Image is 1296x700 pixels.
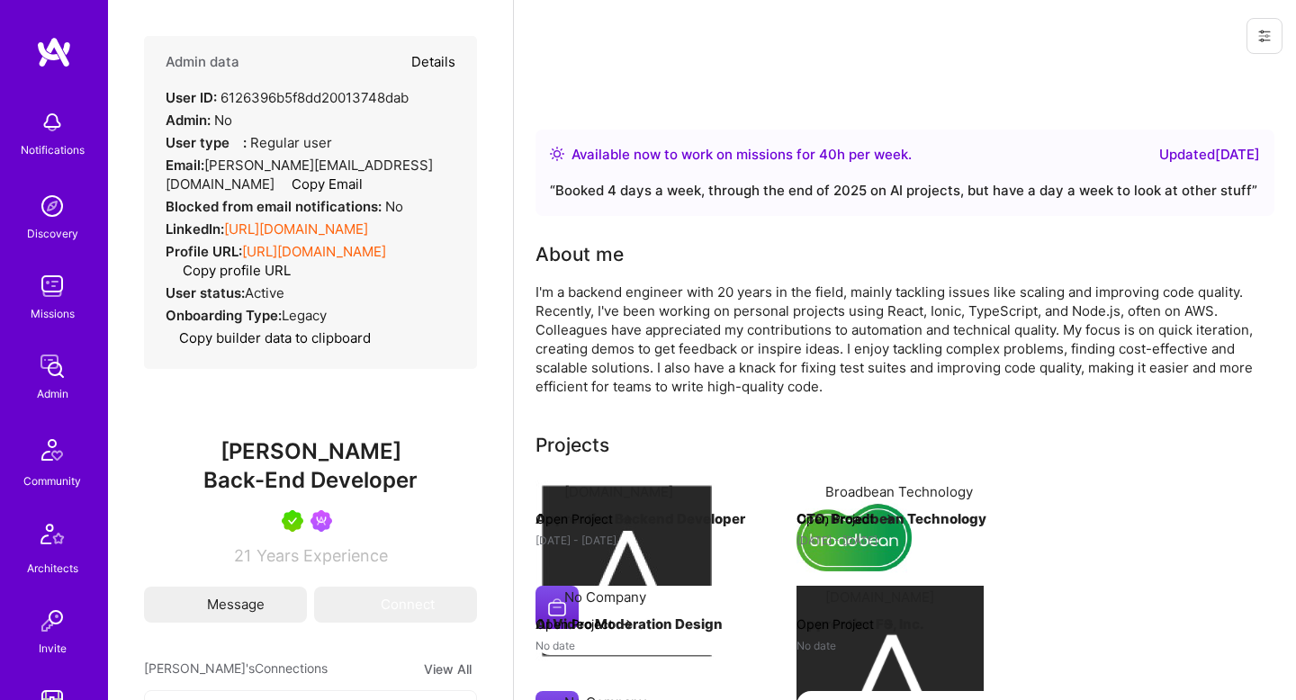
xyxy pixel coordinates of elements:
[39,639,67,658] div: Invite
[535,636,760,655] div: No date
[796,507,1021,531] h4: CTO, Broadbean Technology
[418,659,477,679] button: View All
[224,220,368,238] a: [URL][DOMAIN_NAME]
[21,140,85,159] div: Notifications
[166,307,282,324] strong: Onboarding Type:
[166,284,245,301] strong: User status:
[550,147,564,161] img: Availability
[881,512,895,526] img: arrow-right
[819,146,837,163] span: 40
[234,546,251,565] span: 21
[356,597,373,613] i: icon Connect
[166,332,179,346] i: icon Copy
[796,613,1021,636] h4: Apprentice FS, Inc.
[186,598,199,611] i: icon Mail
[796,509,895,528] button: Open Project
[796,615,895,633] button: Open Project
[27,224,78,243] div: Discovery
[535,586,579,629] img: Company logo
[31,304,75,323] div: Missions
[166,54,239,70] h4: Admin data
[166,89,217,106] strong: User ID:
[620,617,634,632] img: arrow-right
[796,531,1021,550] div: [DATE] - [DATE]
[535,507,760,531] h4: Apprentice Backend Developer
[34,603,70,639] img: Invite
[166,198,385,215] strong: Blocked from email notifications:
[166,220,224,238] strong: LinkedIn:
[535,615,634,633] button: Open Project
[796,480,912,596] img: Company logo
[166,157,433,193] span: [PERSON_NAME][EMAIL_ADDRESS][DOMAIN_NAME]
[166,112,211,129] strong: Admin:
[550,180,1260,202] div: “ Booked 4 days a week, through the end of 2025 on AI projects, but have a day a week to look at ...
[825,588,934,606] div: [DOMAIN_NAME]
[245,284,284,301] span: Active
[144,587,307,623] button: Message
[535,531,760,550] div: [DATE] - [DATE]
[34,188,70,224] img: discovery
[23,471,81,490] div: Community
[564,588,646,606] div: No Company
[166,133,332,152] div: Regular user
[34,348,70,384] img: admin teamwork
[144,438,477,465] span: [PERSON_NAME]
[535,613,760,636] h4: AI Video Moderation Design
[144,659,328,679] span: [PERSON_NAME]'s Connections
[34,268,70,304] img: teamwork
[310,510,332,532] img: Been on Mission
[166,88,409,107] div: 6126396b5f8dd20013748dab
[535,241,624,268] div: About me
[166,111,232,130] div: No
[282,510,303,532] img: A.Teamer in Residence
[31,428,74,471] img: Community
[411,36,455,88] button: Details
[825,482,973,501] div: Broadbean Technology
[37,384,68,403] div: Admin
[796,636,1021,655] div: No date
[535,480,715,660] img: Company logo
[564,482,673,501] div: [DOMAIN_NAME]
[881,617,895,632] img: arrow-right
[166,134,247,151] strong: User type :
[278,178,292,192] i: icon Copy
[169,261,291,280] button: Copy profile URL
[571,144,912,166] div: Available now to work on missions for h per week .
[36,36,72,68] img: logo
[535,432,609,459] div: Projects
[256,546,388,565] span: Years Experience
[34,104,70,140] img: bell
[166,157,204,174] strong: Email:
[27,559,78,578] div: Architects
[229,134,243,148] i: Help
[278,175,363,193] button: Copy Email
[535,283,1274,396] div: I'm a backend engineer with 20 years in the field, mainly tackling issues like scaling and improv...
[166,197,403,216] div: No
[282,307,327,324] span: legacy
[166,243,242,260] strong: Profile URL:
[620,512,634,526] img: arrow-right
[169,265,183,278] i: icon Copy
[203,467,418,493] span: Back-End Developer
[535,509,634,528] button: Open Project
[166,328,371,347] button: Copy builder data to clipboard
[1159,144,1260,166] div: Updated [DATE]
[314,587,477,623] button: Connect
[242,243,386,260] a: [URL][DOMAIN_NAME]
[31,516,74,559] img: Architects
